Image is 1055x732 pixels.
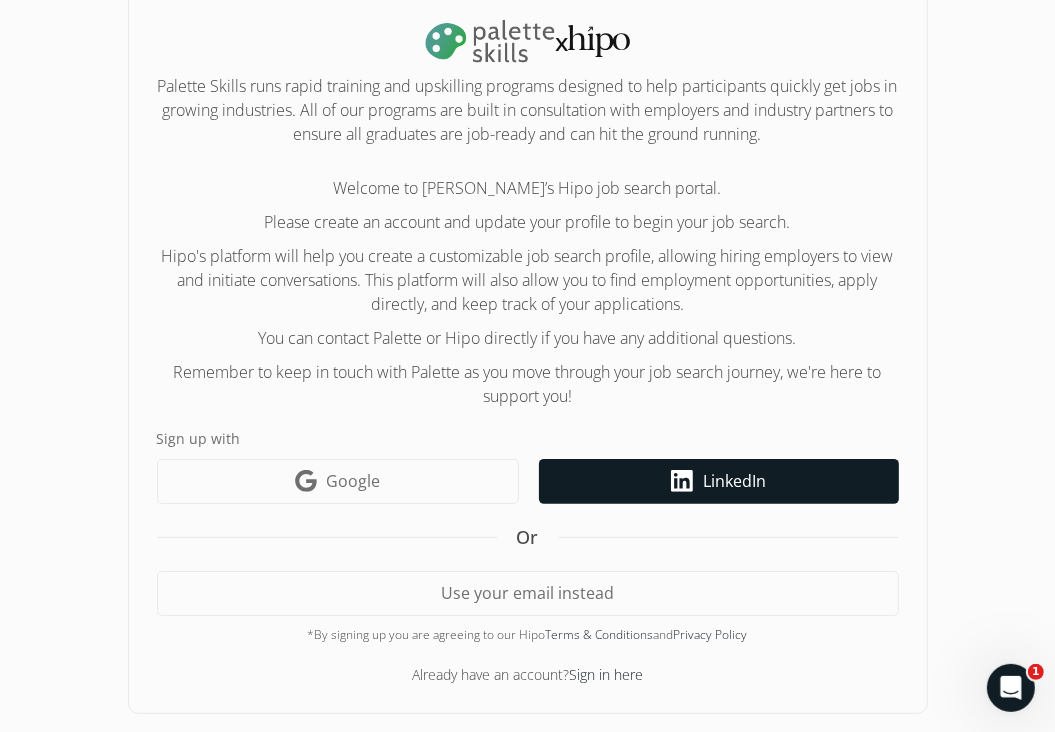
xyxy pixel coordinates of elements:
[703,469,766,493] span: LinkedIn
[539,459,899,504] a: LinkedIn
[157,428,899,449] label: Sign up with
[546,626,654,643] a: Terms & Conditions
[517,524,539,551] span: Or
[157,664,899,685] div: Already have an account?
[157,571,899,616] button: Use your email instead
[157,326,899,350] p: You can contact Palette or Hipo directly if you have any additional questions.
[569,665,643,684] a: Sign in here
[157,459,519,504] a: Google
[157,626,899,644] div: *By signing up you are agreeing to our Hipo and
[425,19,555,64] img: palette-logo-DLm18L25.png
[327,469,381,493] span: Google
[987,664,1035,712] iframe: Intercom live chat
[157,210,899,234] p: Please create an account and update your profile to begin your job search.
[157,74,899,146] h2: Palette Skills runs rapid training and upskilling programs designed to help participants quickly ...
[157,19,899,64] h1: x
[1028,664,1044,680] span: 1
[674,626,748,643] a: Privacy Policy
[568,25,629,57] img: svg+xml,%3c
[157,176,899,200] p: Welcome to [PERSON_NAME]’s Hipo job search portal.
[157,360,899,408] p: Remember to keep in touch with Palette as you move through your job search journey, we're here to...
[157,244,899,316] p: Hipo's platform will help you create a customizable job search profile, allowing hiring employers...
